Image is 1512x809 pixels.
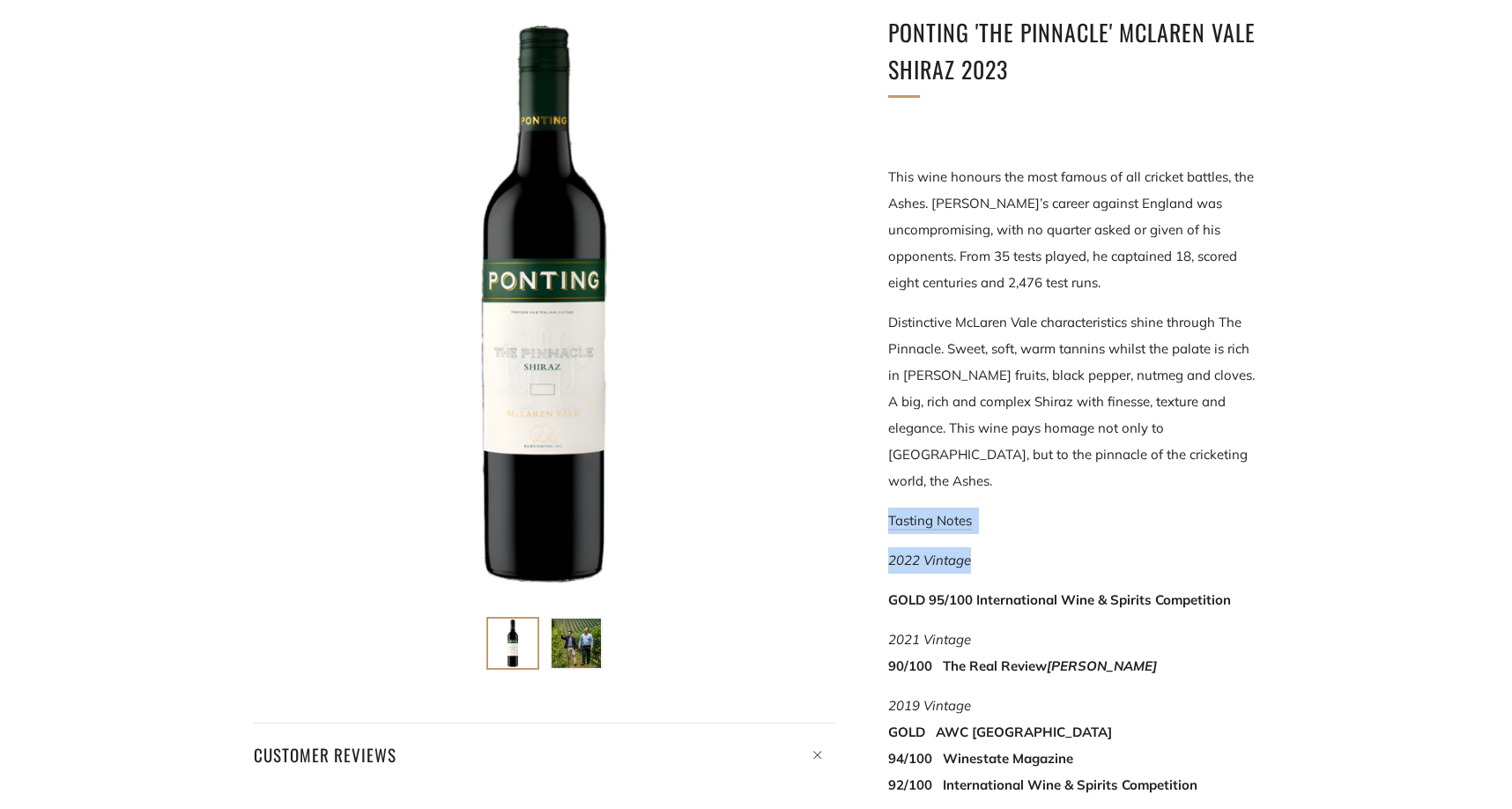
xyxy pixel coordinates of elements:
[888,697,971,714] em: 2019 Vintage
[888,552,971,568] em: 2022 Vintage
[254,739,835,769] h4: Customer Reviews
[486,617,539,670] button: Load image into Gallery viewer, Ponting &#39;The Pinnacle&#39; McLaren Vale Shiraz 2023
[888,724,1197,793] strong: GOLD AWC [GEOGRAPHIC_DATA] 94/100 Winestate Magazine 92/100 International Wine & Spirits Competition
[1047,657,1157,674] em: [PERSON_NAME]
[488,619,537,668] img: Load image into Gallery viewer, Ponting &#39;The Pinnacle&#39; McLaren Vale Shiraz 2023
[888,14,1258,87] h1: Ponting 'The Pinnacle' McLaren Vale Shiraz 2023
[888,309,1258,494] p: Distinctive McLaren Vale characteristics shine through The Pinnacle. Sweet, soft, warm tannins wh...
[888,591,1231,608] strong: GOLD 95/100 International Wine & Spirits Competition
[254,723,835,769] a: Customer Reviews
[888,657,1157,674] strong: 90/100 The Real Review
[888,631,971,648] em: 2021 Vintage
[888,512,972,531] a: Tasting Notes
[888,164,1258,296] p: This wine honours the most famous of all cricket battles, the Ashes. [PERSON_NAME]’s career again...
[552,619,601,668] img: Load image into Gallery viewer, Ponting &#39;The Pinnacle&#39; McLaren Vale Shiraz 2023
